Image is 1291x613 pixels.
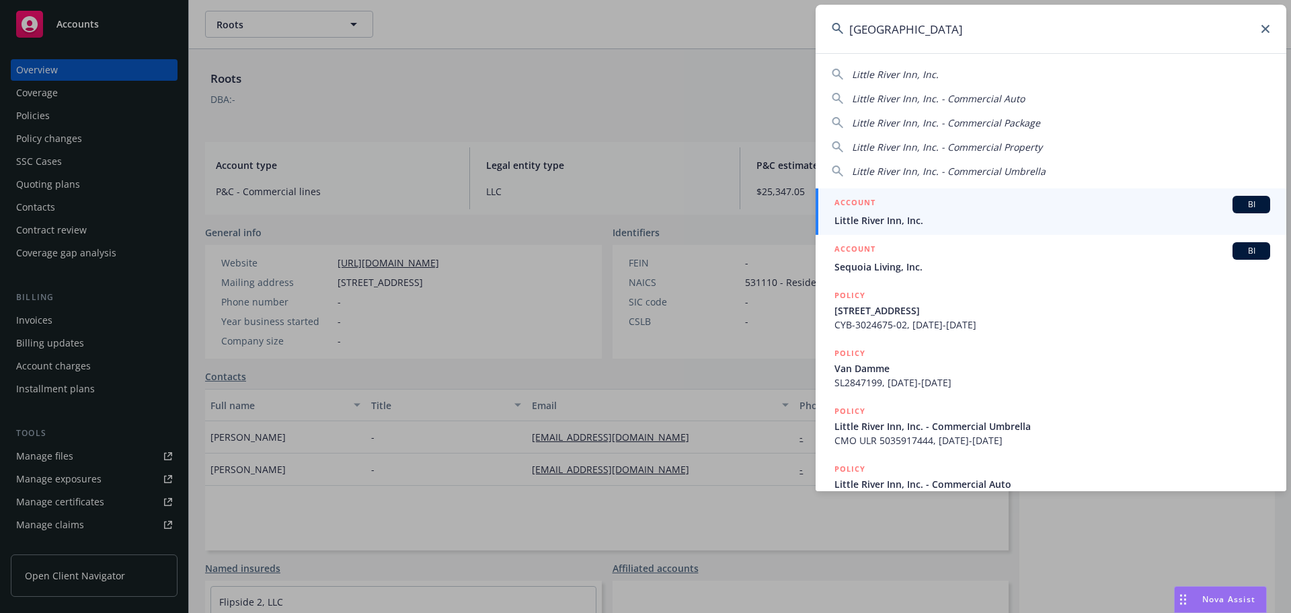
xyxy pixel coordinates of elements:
[834,419,1270,433] span: Little River Inn, Inc. - Commercial Umbrella
[852,141,1042,153] span: Little River Inn, Inc. - Commercial Property
[816,397,1286,455] a: POLICYLittle River Inn, Inc. - Commercial UmbrellaCMO ULR 5035917444, [DATE]-[DATE]
[852,68,939,81] span: Little River Inn, Inc.
[816,281,1286,339] a: POLICY[STREET_ADDRESS]CYB-3024675-02, [DATE]-[DATE]
[834,347,865,360] h5: POLICY
[834,433,1270,447] span: CMO ULR 5035917444, [DATE]-[DATE]
[834,477,1270,491] span: Little River Inn, Inc. - Commercial Auto
[852,165,1046,178] span: Little River Inn, Inc. - Commercial Umbrella
[852,92,1025,105] span: Little River Inn, Inc. - Commercial Auto
[834,196,875,212] h5: ACCOUNT
[1238,245,1265,257] span: BI
[816,235,1286,281] a: ACCOUNTBISequoia Living, Inc.
[816,5,1286,53] input: Search...
[834,289,865,302] h5: POLICY
[834,318,1270,332] span: CYB-3024675-02, [DATE]-[DATE]
[834,404,865,418] h5: POLICY
[816,455,1286,513] a: POLICYLittle River Inn, Inc. - Commercial Auto
[834,260,1270,274] span: Sequoia Living, Inc.
[1174,586,1267,613] button: Nova Assist
[834,242,875,258] h5: ACCOUNT
[1175,587,1191,612] div: Drag to move
[816,339,1286,397] a: POLICYVan DammeSL2847199, [DATE]-[DATE]
[834,361,1270,375] span: Van Damme
[834,462,865,476] h5: POLICY
[852,116,1040,129] span: Little River Inn, Inc. - Commercial Package
[834,375,1270,390] span: SL2847199, [DATE]-[DATE]
[816,188,1286,235] a: ACCOUNTBILittle River Inn, Inc.
[834,213,1270,227] span: Little River Inn, Inc.
[1202,593,1255,605] span: Nova Assist
[1238,199,1265,211] span: BI
[834,303,1270,318] span: [STREET_ADDRESS]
